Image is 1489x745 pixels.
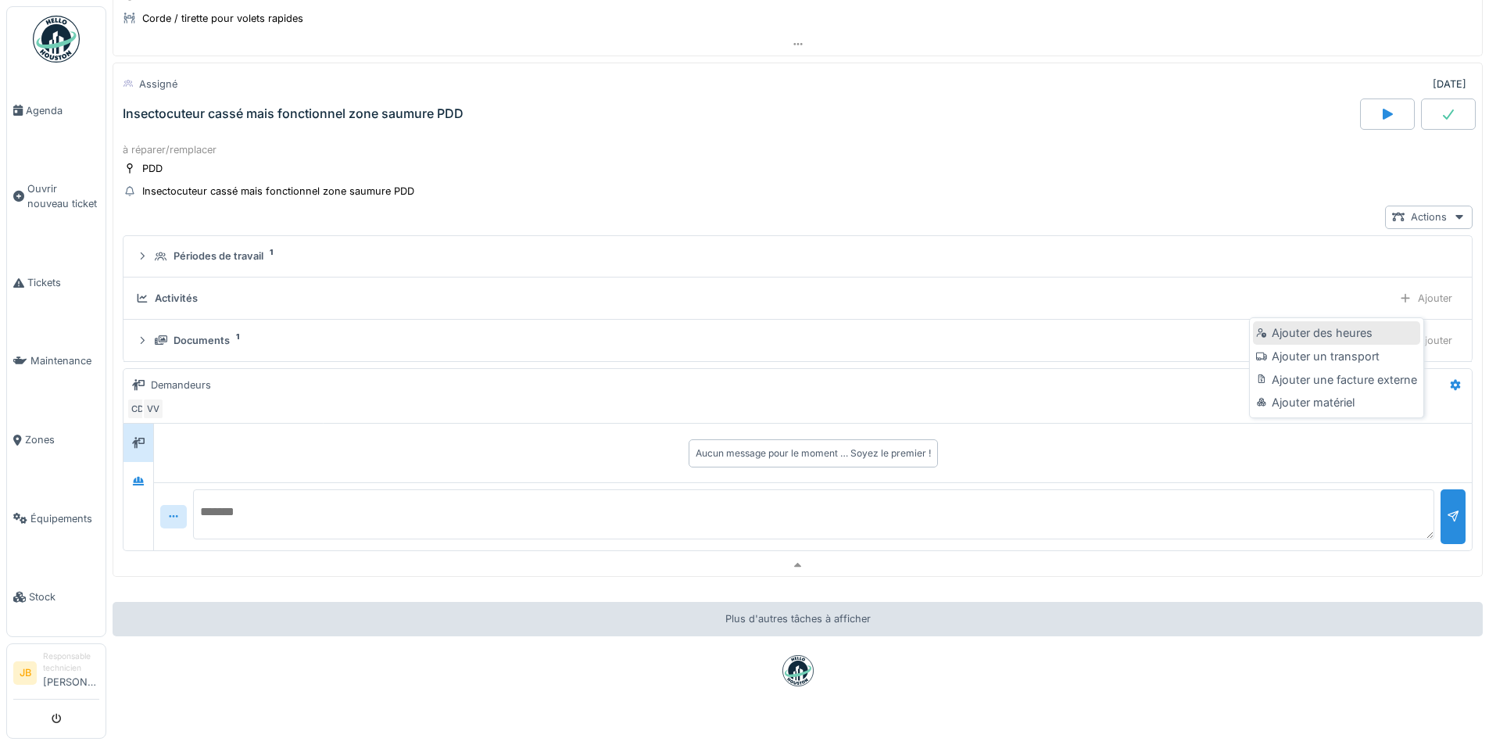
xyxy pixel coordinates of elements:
div: Ajouter [1392,287,1459,310]
div: Insectocuteur cassé mais fonctionnel zone saumure PDD [142,184,414,199]
div: Corde / tirette pour volets rapides [142,11,303,26]
summary: Documents1Ajouter [130,326,1466,355]
div: Responsable technicien [43,650,99,675]
div: Documents [174,333,230,348]
div: Ajouter matériel [1253,391,1419,414]
summary: ActivitésAjouter [130,284,1466,313]
img: Badge_color-CXgf-gQk.svg [33,16,80,63]
div: VV [142,398,164,420]
div: Activités [155,291,198,306]
div: Ajouter une facture externe [1253,368,1419,392]
div: Plus d'autres tâches à afficher [113,602,1483,636]
img: badge-BVDL4wpA.svg [782,655,814,686]
div: PDD [142,161,163,176]
li: [PERSON_NAME] [43,650,99,696]
span: Ouvrir nouveau ticket [27,181,99,211]
li: JB [13,661,37,685]
div: à réparer/remplacer [123,142,1473,157]
span: Agenda [26,103,99,118]
div: Actions [1385,206,1473,228]
div: [DATE] [1433,77,1466,91]
div: Périodes de travail [174,249,263,263]
div: Assigné [139,77,177,91]
span: Tickets [27,275,99,290]
div: Demandeurs [151,378,211,392]
summary: Périodes de travail1 [130,242,1466,271]
div: Aucun message pour le moment … Soyez le premier ! [696,446,931,460]
div: Ajouter un transport [1253,345,1419,368]
span: Équipements [30,511,99,526]
span: Zones [25,432,99,447]
div: Ajouter [1392,329,1459,352]
div: CD [127,398,149,420]
div: Insectocuteur cassé mais fonctionnel zone saumure PDD [123,106,464,121]
span: Stock [29,589,99,604]
span: Maintenance [30,353,99,368]
div: Ajouter des heures [1253,321,1419,345]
